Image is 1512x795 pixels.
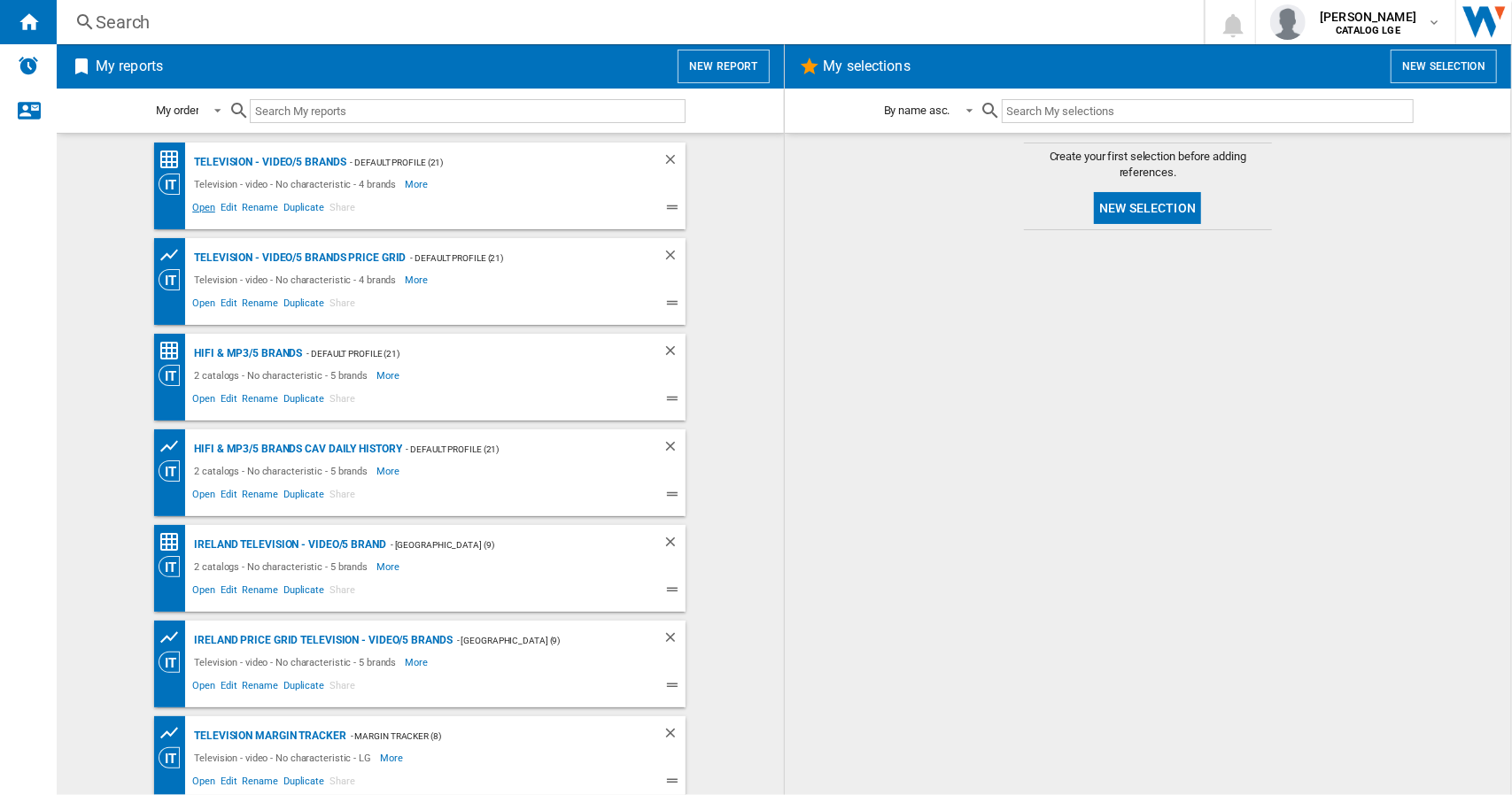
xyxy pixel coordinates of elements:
div: 2 catalogs - No characteristic - 5 brands [190,556,376,577]
div: 2 catalogs - No characteristic - 5 brands [190,460,376,482]
div: Category View [159,460,190,482]
div: - Default profile (21) [346,151,628,174]
div: Category View [159,269,190,290]
span: Edit [218,773,240,794]
span: More [380,747,406,768]
div: Delete [663,629,686,652]
div: Television - video/5 brands [190,151,345,174]
span: Duplicate [281,773,327,794]
input: Search My reports [250,99,686,123]
span: Edit [218,295,240,316]
span: Share [327,582,358,603]
div: Product prices grid [159,436,190,458]
span: Share [327,677,358,699]
div: Search [96,10,1158,35]
span: Share [327,486,358,507]
span: Share [327,199,358,220]
span: Open [190,295,218,316]
span: Rename [239,295,280,316]
div: 2 catalogs - No characteristic - 5 brands [190,365,376,386]
h2: My reports [92,50,167,83]
div: Category View [159,365,190,386]
div: Product prices grid [159,722,190,745]
div: Delete [663,343,686,365]
button: New selection [1391,50,1497,83]
div: Television - video - No characteristic - 4 brands [190,174,405,195]
span: More [405,174,430,195]
span: Create your first selection before adding references. [1024,149,1272,181]
button: New selection [1094,192,1201,224]
span: Rename [239,390,280,412]
div: - [GEOGRAPHIC_DATA] (9) [453,629,628,652]
span: Duplicate [281,486,327,507]
div: Category View [159,747,190,768]
span: Open [190,677,218,699]
span: Open [190,390,218,412]
div: Delete [663,438,686,460]
span: More [376,556,402,577]
span: Duplicate [281,582,327,603]
img: alerts-logo.svg [18,55,39,76]
span: More [376,365,402,386]
span: More [405,652,430,673]
div: Delete [663,534,686,556]
span: Share [327,295,358,316]
span: Open [190,773,218,794]
div: IRELAND Price grid Television - video/5 brands [190,629,452,652]
span: Open [190,199,218,220]
div: - Default profile (21) [302,343,627,365]
img: profile.jpg [1270,4,1306,40]
div: Television - video/5 brands price grid [190,247,406,269]
input: Search My selections [1002,99,1414,123]
span: Rename [239,677,280,699]
span: Duplicate [281,199,327,220]
span: Rename [239,199,280,220]
span: [PERSON_NAME] [1320,8,1416,26]
span: Rename [239,773,280,794]
span: Share [327,390,358,412]
div: Category View [159,556,190,577]
div: Price Matrix [159,531,190,553]
span: Rename [239,582,280,603]
div: - [GEOGRAPHIC_DATA] (9) [386,534,627,556]
span: Edit [218,486,240,507]
span: Rename [239,486,280,507]
span: Edit [218,677,240,699]
span: Duplicate [281,390,327,412]
span: Edit [218,199,240,220]
div: Television - video - No characteristic - 4 brands [190,269,405,290]
div: Television margin tracker [190,725,346,747]
div: IRELAND Television - video/5 brand [190,534,386,556]
div: Price Matrix [159,340,190,362]
div: Hifi & mp3/5 brands CAV Daily History [190,438,401,460]
span: More [405,269,430,290]
span: Edit [218,582,240,603]
span: More [376,460,402,482]
span: Open [190,582,218,603]
div: Delete [663,247,686,269]
div: Product prices grid [159,627,190,649]
span: Open [190,486,218,507]
h2: My selections [820,50,914,83]
div: - Default profile (21) [402,438,628,460]
div: Television - video - No characteristic - 5 brands [190,652,405,673]
div: - Default profile (21) [406,247,627,269]
div: By name asc. [884,104,950,117]
div: My order [156,104,198,117]
div: Hifi & mp3/5 brands [190,343,302,365]
span: Edit [218,390,240,412]
span: Duplicate [281,295,327,316]
div: Television - video - No characteristic - LG [190,747,380,768]
div: Category View [159,174,190,195]
div: Price Matrix [159,149,190,171]
div: Product prices grid [159,244,190,266]
span: Duplicate [281,677,327,699]
div: Delete [663,725,686,747]
b: CATALOG LGE [1336,25,1400,36]
div: - margin tracker (8) [346,725,627,747]
span: Share [327,773,358,794]
div: Delete [663,151,686,174]
div: Category View [159,652,190,673]
button: New report [678,50,769,83]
